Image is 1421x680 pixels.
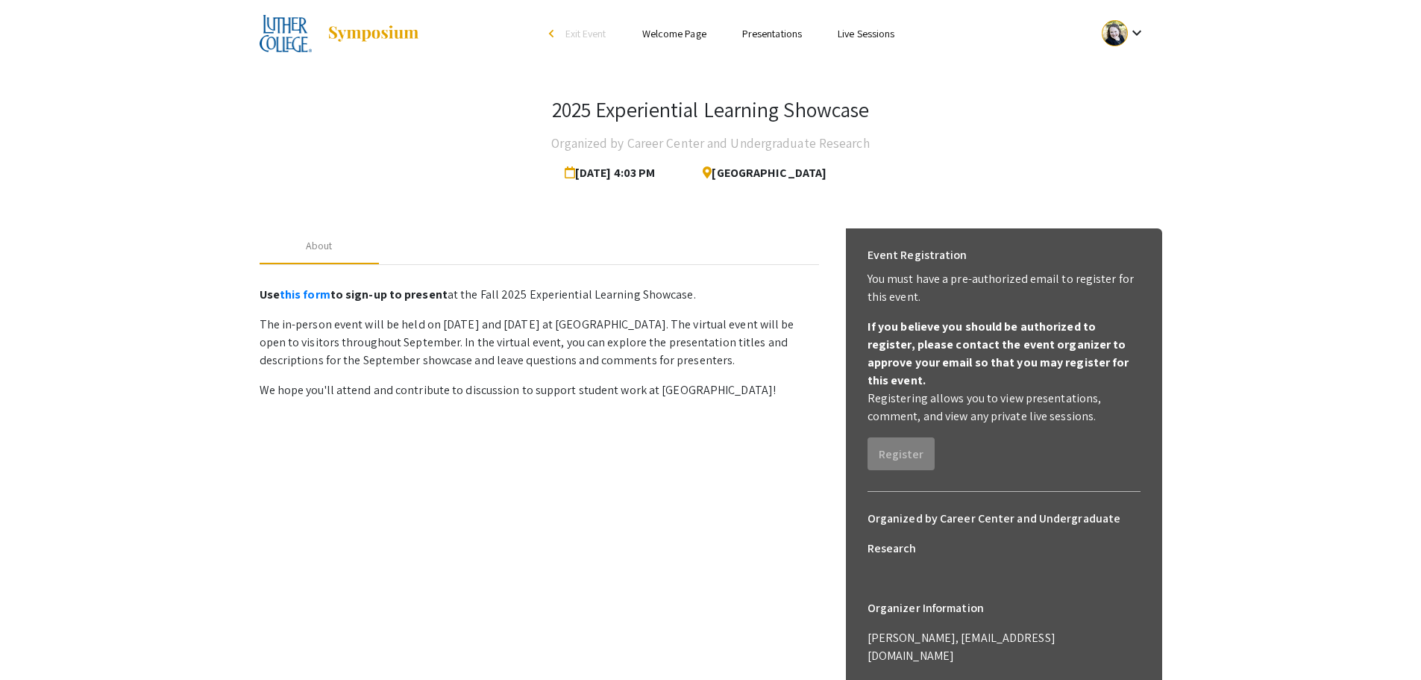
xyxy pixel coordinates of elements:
[565,158,662,188] span: [DATE] 4:03 PM
[1086,16,1161,50] button: Expand account dropdown
[868,270,1141,306] p: You must have a pre-authorized email to register for this event.
[551,128,869,158] h4: Organized by Career Center and Undergraduate Research
[280,287,330,302] a: this form
[868,437,935,470] button: Register
[868,629,1141,665] p: [PERSON_NAME], [EMAIL_ADDRESS][DOMAIN_NAME]
[868,240,967,270] h6: Event Registration
[260,316,819,369] p: The in-person event will be held on [DATE] and [DATE] at [GEOGRAPHIC_DATA]. The virtual event wil...
[11,613,63,669] iframe: Chat
[260,381,819,399] p: We hope you'll attend and contribute to discussion to support student work at [GEOGRAPHIC_DATA]!
[868,390,1141,425] p: Registering allows you to view presentations, comment, and view any private live sessions.
[549,29,558,38] div: arrow_back_ios
[642,27,706,40] a: Welcome Page
[260,15,313,52] img: 2025 Experiential Learning Showcase
[260,15,421,52] a: 2025 Experiential Learning Showcase
[868,504,1141,564] h6: Organized by Career Center and Undergraduate Research
[327,25,420,43] img: Symposium by ForagerOne
[260,286,819,304] p: at the Fall 2025 Experiential Learning Showcase.
[565,27,606,40] span: Exit Event
[306,238,333,254] div: About
[552,97,870,122] h3: 2025 Experiential Learning Showcase
[691,158,826,188] span: [GEOGRAPHIC_DATA]
[742,27,802,40] a: Presentations
[868,319,1129,388] b: If you believe you should be authorized to register, please contact the event organizer to approv...
[838,27,894,40] a: Live Sessions
[868,593,1141,623] h6: Organizer Information
[1128,24,1146,42] mat-icon: Expand account dropdown
[260,287,448,302] strong: Use to sign-up to present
